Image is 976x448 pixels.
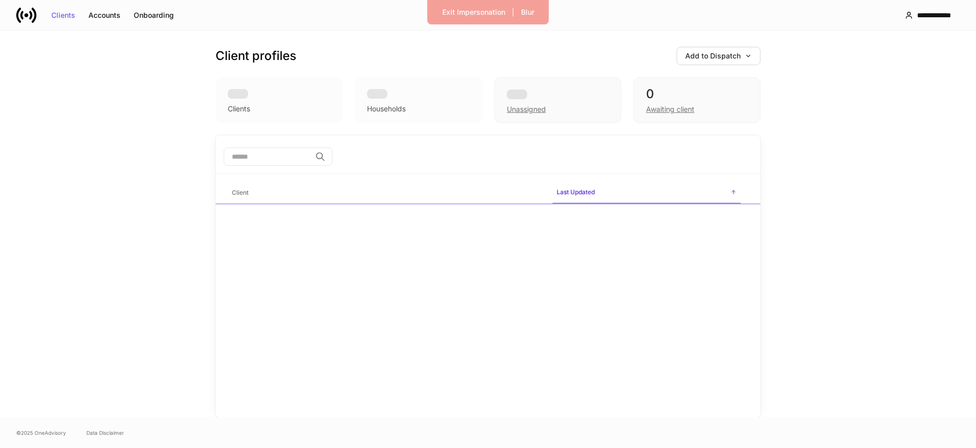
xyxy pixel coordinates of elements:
div: Blur [521,9,534,16]
span: Client [228,183,544,203]
button: Onboarding [127,7,180,23]
div: Onboarding [134,12,174,19]
h3: Client profiles [216,48,296,64]
div: Clients [51,12,75,19]
div: Accounts [88,12,120,19]
h6: Last Updated [557,187,595,197]
button: Add to Dispatch [677,47,760,65]
button: Clients [45,7,82,23]
div: Add to Dispatch [685,52,752,59]
div: Unassigned [507,104,546,114]
div: Households [367,104,406,114]
span: Last Updated [553,182,741,204]
button: Accounts [82,7,127,23]
a: Data Disclaimer [86,429,124,437]
div: Awaiting client [646,104,694,114]
div: 0 [646,86,748,102]
div: Exit Impersonation [442,9,505,16]
div: Clients [228,104,250,114]
div: Unassigned [494,77,621,123]
button: Blur [514,4,541,20]
h6: Client [232,188,249,197]
span: © 2025 OneAdvisory [16,429,66,437]
div: 0Awaiting client [633,77,760,123]
button: Exit Impersonation [436,4,512,20]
